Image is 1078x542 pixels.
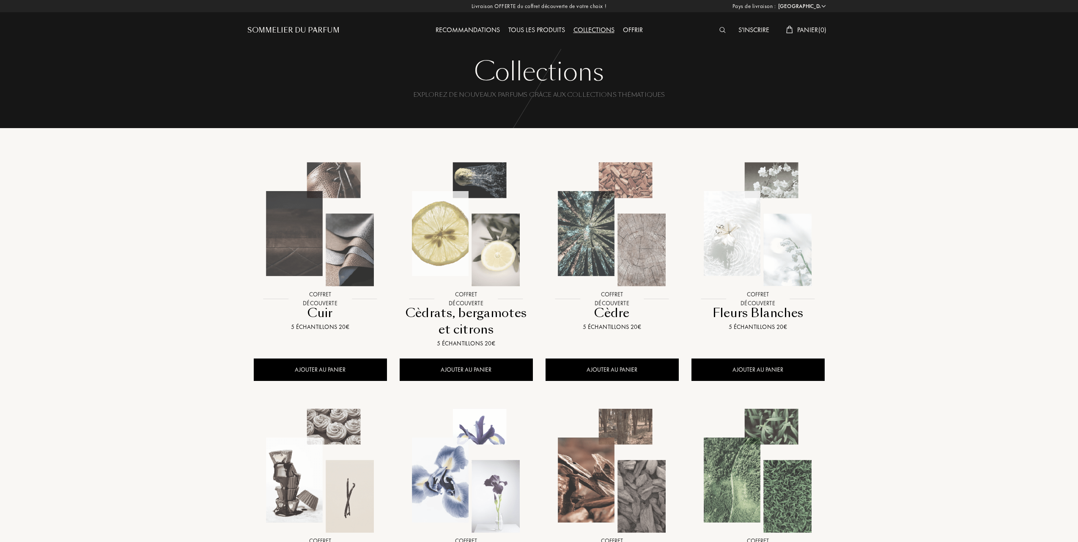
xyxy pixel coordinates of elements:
div: Tous les produits [504,25,569,36]
span: Pays de livraison : [732,2,776,11]
img: Gourmands [255,405,386,537]
a: Tous les produits [504,25,569,34]
img: Cèdre [546,159,678,290]
div: 5 échantillons 20€ [549,323,675,331]
div: 5 échantillons 20€ [257,323,384,331]
a: S'inscrire [734,25,774,34]
img: Iris [400,405,532,537]
img: Parfums Verts [692,405,824,537]
div: Recommandations [431,25,504,36]
img: search_icn_white.svg [719,27,726,33]
img: cart_white.svg [786,26,793,33]
a: Collections [569,25,619,34]
div: AJOUTER AU PANIER [546,359,679,381]
img: arrow_w.png [820,3,827,9]
div: Cèdrats, bergamotes et citrons [403,305,529,338]
div: AJOUTER AU PANIER [691,359,825,381]
a: Sommelier du Parfum [247,25,340,36]
div: Collections [569,25,619,36]
div: Explorez de nouveaux parfums grâce aux collections thématiques [254,91,825,116]
span: Panier ( 0 ) [797,25,827,34]
img: Cuir [255,159,386,290]
div: Collections [254,55,825,89]
div: 5 échantillons 20€ [695,323,821,331]
div: AJOUTER AU PANIER [254,359,387,381]
img: Fleurs Blanches [692,159,824,290]
img: Oud [546,405,678,537]
div: 5 échantillons 20€ [403,339,529,348]
div: AJOUTER AU PANIER [400,359,533,381]
div: Offrir [619,25,647,36]
div: S'inscrire [734,25,774,36]
img: Cèdrats, bergamotes et citrons [400,159,532,290]
a: Offrir [619,25,647,34]
a: Recommandations [431,25,504,34]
